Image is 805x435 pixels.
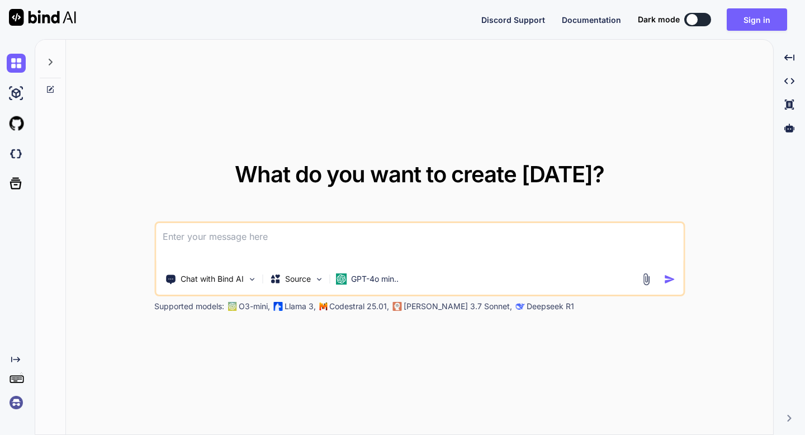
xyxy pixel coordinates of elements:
[239,301,270,312] p: O3-mini,
[235,160,604,188] span: What do you want to create [DATE]?
[7,114,26,133] img: githubLight
[329,301,389,312] p: Codestral 25.01,
[515,302,524,311] img: claude
[727,8,787,31] button: Sign in
[314,275,324,284] img: Pick Models
[285,301,316,312] p: Llama 3,
[228,302,236,311] img: GPT-4
[9,9,76,26] img: Bind AI
[638,14,680,25] span: Dark mode
[7,393,26,412] img: signin
[527,301,574,312] p: Deepseek R1
[273,302,282,311] img: Llama2
[481,14,545,26] button: Discord Support
[154,301,224,312] p: Supported models:
[247,275,257,284] img: Pick Tools
[392,302,401,311] img: claude
[481,15,545,25] span: Discord Support
[351,273,399,285] p: GPT-4o min..
[7,84,26,103] img: ai-studio
[181,273,244,285] p: Chat with Bind AI
[285,273,311,285] p: Source
[404,301,512,312] p: [PERSON_NAME] 3.7 Sonnet,
[335,273,347,285] img: GPT-4o mini
[7,144,26,163] img: darkCloudIdeIcon
[7,54,26,73] img: chat
[664,273,675,285] img: icon
[640,273,652,286] img: attachment
[562,15,621,25] span: Documentation
[562,14,621,26] button: Documentation
[319,302,327,310] img: Mistral-AI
